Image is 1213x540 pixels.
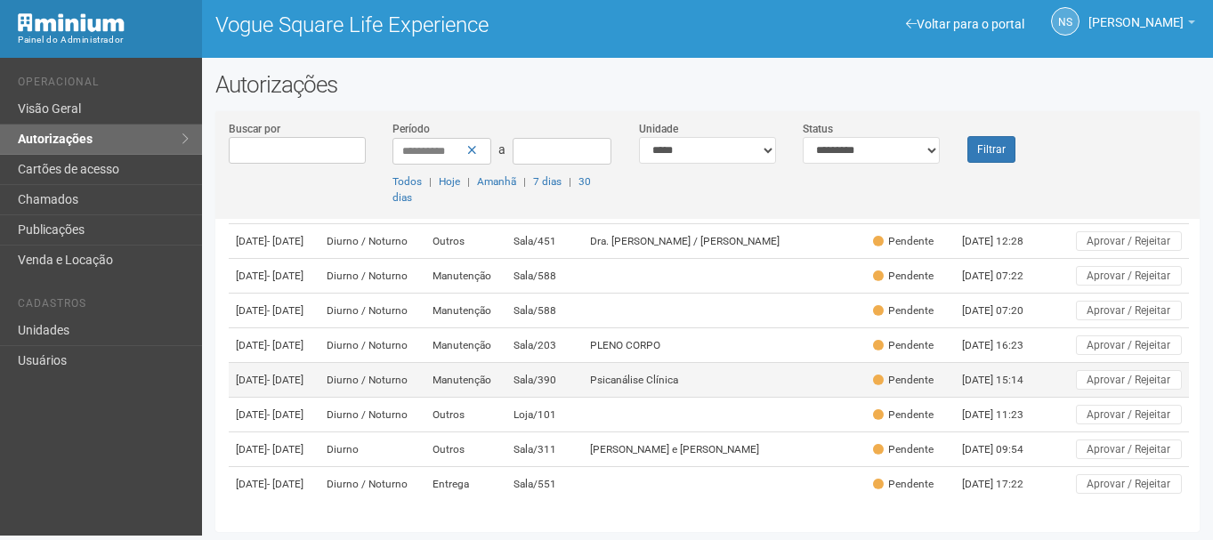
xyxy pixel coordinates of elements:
[18,13,125,32] img: Minium
[873,477,934,492] div: Pendente
[229,398,319,432] td: [DATE]
[506,467,584,502] td: Sala/551
[267,408,303,421] span: - [DATE]
[267,339,303,351] span: - [DATE]
[583,328,865,363] td: PLENO CORPO
[1076,439,1182,459] button: Aprovar / Rejeitar
[18,76,189,94] li: Operacional
[873,373,934,388] div: Pendente
[506,432,584,467] td: Sala/311
[425,328,506,363] td: Manutenção
[267,443,303,455] span: - [DATE]
[319,259,425,294] td: Diurno / Noturno
[873,442,934,457] div: Pendente
[267,235,303,247] span: - [DATE]
[425,294,506,328] td: Manutenção
[319,363,425,398] td: Diurno / Noturno
[429,175,432,188] span: |
[267,478,303,490] span: - [DATE]
[1076,474,1182,494] button: Aprovar / Rejeitar
[477,175,516,188] a: Amanhã
[319,432,425,467] td: Diurno
[506,398,584,432] td: Loja/101
[467,175,470,188] span: |
[955,398,1053,432] td: [DATE] 11:23
[1076,301,1182,320] button: Aprovar / Rejeitar
[229,328,319,363] td: [DATE]
[873,234,934,249] div: Pendente
[569,175,571,188] span: |
[955,259,1053,294] td: [DATE] 07:22
[229,121,280,137] label: Buscar por
[425,467,506,502] td: Entrega
[1051,7,1080,36] a: NS
[1076,231,1182,251] button: Aprovar / Rejeitar
[955,363,1053,398] td: [DATE] 15:14
[506,294,584,328] td: Sala/588
[906,17,1024,31] a: Voltar para o portal
[319,224,425,259] td: Diurno / Noturno
[229,224,319,259] td: [DATE]
[506,363,584,398] td: Sala/390
[639,121,678,137] label: Unidade
[506,328,584,363] td: Sala/203
[873,407,934,423] div: Pendente
[1076,405,1182,424] button: Aprovar / Rejeitar
[319,398,425,432] td: Diurno / Noturno
[18,297,189,316] li: Cadastros
[873,303,934,318] div: Pendente
[1076,266,1182,286] button: Aprovar / Rejeitar
[506,259,584,294] td: Sala/588
[425,224,506,259] td: Outros
[229,259,319,294] td: [DATE]
[267,304,303,317] span: - [DATE]
[215,71,1200,98] h2: Autorizações
[955,467,1053,502] td: [DATE] 17:22
[955,432,1053,467] td: [DATE] 09:54
[1076,370,1182,390] button: Aprovar / Rejeitar
[803,121,833,137] label: Status
[498,142,505,157] span: a
[439,175,460,188] a: Hoje
[425,259,506,294] td: Manutenção
[215,13,694,36] h1: Vogue Square Life Experience
[229,294,319,328] td: [DATE]
[873,269,934,284] div: Pendente
[583,224,865,259] td: Dra. [PERSON_NAME] / [PERSON_NAME]
[319,328,425,363] td: Diurno / Noturno
[583,363,865,398] td: Psicanálise Clínica
[955,328,1053,363] td: [DATE] 16:23
[18,32,189,48] div: Painel do Administrador
[533,175,562,188] a: 7 dias
[229,432,319,467] td: [DATE]
[955,224,1053,259] td: [DATE] 12:28
[229,467,319,502] td: [DATE]
[319,294,425,328] td: Diurno / Noturno
[229,363,319,398] td: [DATE]
[1076,335,1182,355] button: Aprovar / Rejeitar
[506,224,584,259] td: Sala/451
[873,338,934,353] div: Pendente
[392,121,430,137] label: Período
[392,175,422,188] a: Todos
[583,432,865,467] td: [PERSON_NAME] e [PERSON_NAME]
[1088,18,1195,32] a: [PERSON_NAME]
[425,363,506,398] td: Manutenção
[267,270,303,282] span: - [DATE]
[267,374,303,386] span: - [DATE]
[425,432,506,467] td: Outros
[967,136,1015,163] button: Filtrar
[955,294,1053,328] td: [DATE] 07:20
[425,398,506,432] td: Outros
[523,175,526,188] span: |
[319,467,425,502] td: Diurno / Noturno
